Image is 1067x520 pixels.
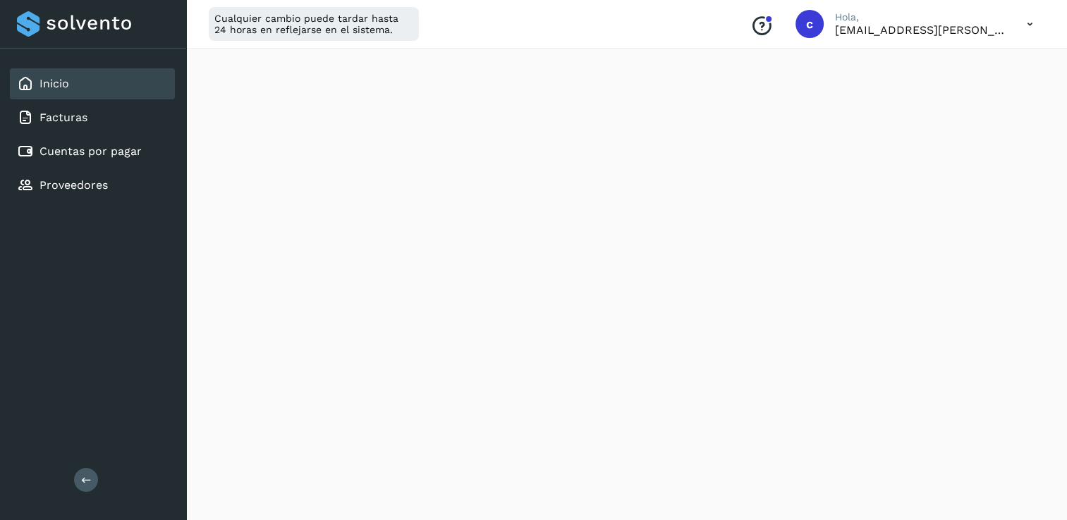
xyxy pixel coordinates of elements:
[39,178,108,192] a: Proveedores
[10,102,175,133] div: Facturas
[39,77,69,90] a: Inicio
[39,111,87,124] a: Facturas
[209,7,419,41] div: Cualquier cambio puede tardar hasta 24 horas en reflejarse en el sistema.
[39,144,142,158] a: Cuentas por pagar
[10,136,175,167] div: Cuentas por pagar
[835,11,1004,23] p: Hola,
[10,170,175,201] div: Proveedores
[835,23,1004,37] p: coral.lorenzo@clgtransportes.com
[10,68,175,99] div: Inicio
